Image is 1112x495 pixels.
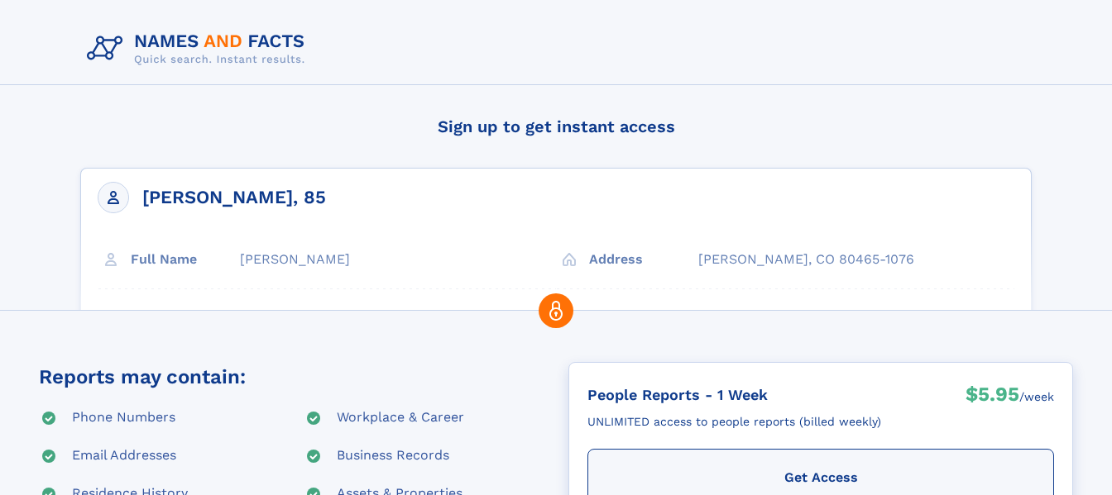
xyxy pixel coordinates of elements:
[337,408,464,428] div: Workplace & Career
[39,362,246,392] div: Reports may contain:
[587,408,881,436] div: UNLIMITED access to people reports (billed weekly)
[72,446,176,466] div: Email Addresses
[72,408,175,428] div: Phone Numbers
[80,26,319,71] img: Logo Names and Facts
[1019,381,1054,412] div: /week
[587,381,881,408] div: People Reports - 1 Week
[966,381,1019,412] div: $5.95
[337,446,449,466] div: Business Records
[80,102,1032,151] h4: Sign up to get instant access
